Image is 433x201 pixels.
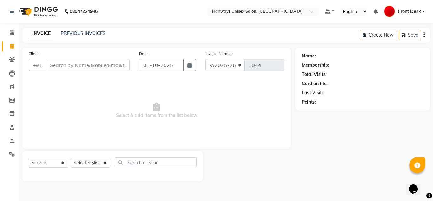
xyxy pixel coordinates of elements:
[360,30,396,40] button: Create New
[70,3,98,20] b: 08047224946
[29,51,39,57] label: Client
[29,59,46,71] button: +91
[384,6,395,17] img: Front Desk
[16,3,60,20] img: logo
[30,28,53,39] a: INVOICE
[139,51,148,57] label: Date
[302,90,323,96] div: Last Visit:
[406,176,427,195] iframe: chat widget
[61,30,106,36] a: PREVIOUS INVOICES
[302,71,327,78] div: Total Visits:
[302,62,329,69] div: Membership:
[398,8,421,15] span: Front Desk
[205,51,233,57] label: Invoice Number
[302,99,316,105] div: Points:
[399,30,421,40] button: Save
[29,79,284,142] span: Select & add items from the list below
[46,59,130,71] input: Search by Name/Mobile/Email/Code
[115,157,197,167] input: Search or Scan
[302,80,328,87] div: Card on file:
[302,53,316,59] div: Name:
